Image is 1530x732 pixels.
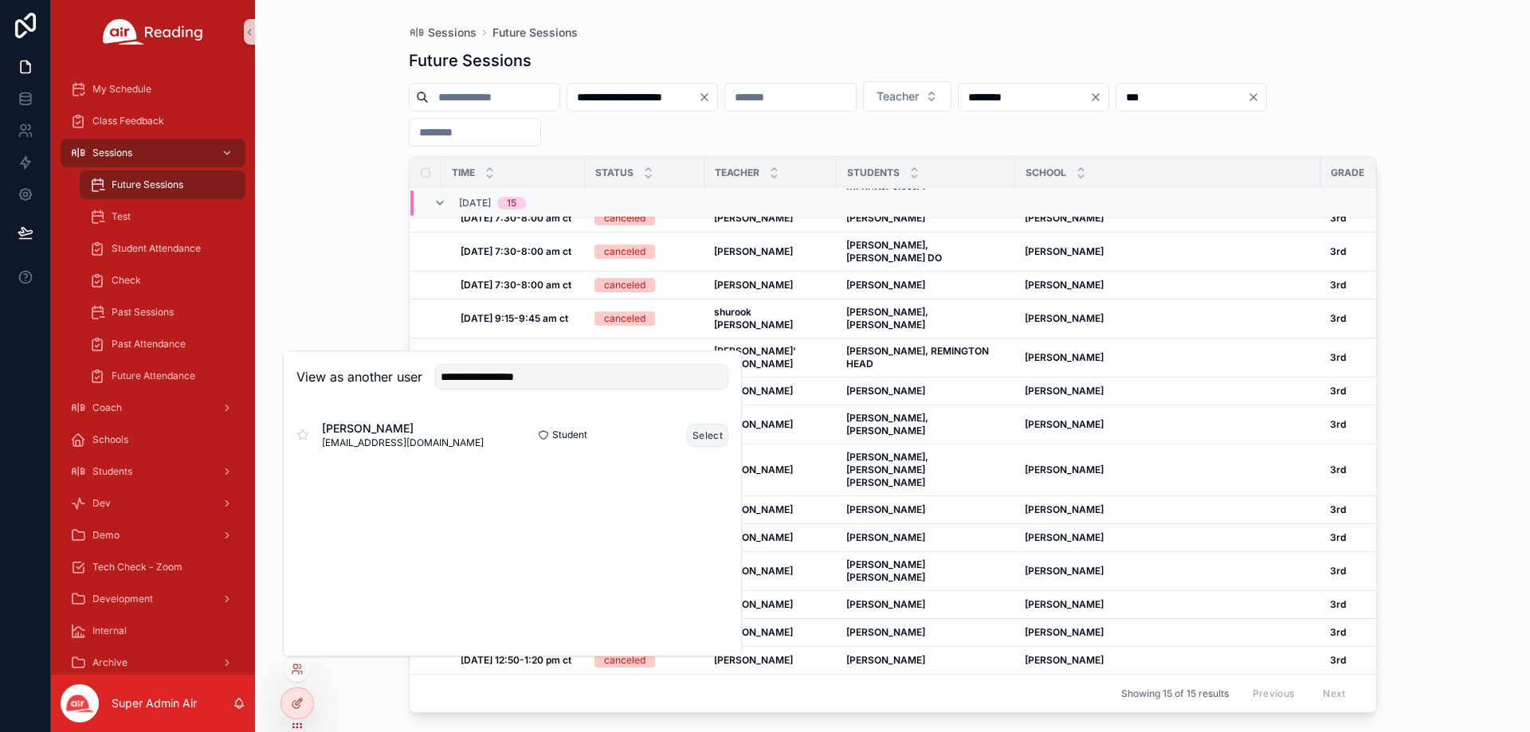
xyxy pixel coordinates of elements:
a: [PERSON_NAME] [714,531,827,544]
p: Super Admin Air [112,695,197,711]
strong: [PERSON_NAME] [1025,312,1104,324]
a: shurook [PERSON_NAME] [714,306,827,331]
strong: [DATE] 12:50-1:20 pm ct [461,654,571,666]
strong: [PERSON_NAME] [1025,464,1104,476]
a: [PERSON_NAME] [714,598,827,611]
a: [PERSON_NAME] [846,626,1006,639]
strong: [PERSON_NAME] [1025,385,1104,397]
strong: 3rd [1330,312,1346,324]
a: Class Feedback [61,107,245,135]
span: Future Sessions [492,25,578,41]
a: [PERSON_NAME] [714,418,827,431]
strong: 3rd [1330,598,1346,610]
a: [PERSON_NAME] [1025,598,1311,611]
strong: [PERSON_NAME], [PERSON_NAME] [PERSON_NAME] [846,451,931,488]
h2: View as another user [296,367,422,386]
strong: 3rd [1330,565,1346,577]
strong: [PERSON_NAME] [714,418,793,430]
strong: [PERSON_NAME] [714,565,793,577]
strong: 3rd [1330,654,1346,666]
a: [PERSON_NAME], [PERSON_NAME] [846,412,1006,437]
a: Sessions [61,139,245,167]
span: Teacher [877,88,919,104]
a: [PERSON_NAME] [1025,212,1311,225]
a: canceled [594,653,695,667]
a: 3rd [1330,565,1430,577]
span: Time [452,166,475,179]
strong: [PERSON_NAME] [1025,598,1104,610]
a: Schools [61,425,245,454]
div: 15 [507,197,516,209]
button: Clear [698,91,717,104]
strong: [PERSON_NAME] [714,212,793,224]
span: Grade [1331,166,1364,179]
a: 3rd [1330,385,1430,397]
a: [PERSON_NAME] [846,279,1006,292]
a: Archive [61,648,245,677]
div: canceled [604,653,645,667]
span: School [1026,166,1066,179]
a: 3rd [1330,351,1430,364]
span: Teacher [715,166,759,179]
a: Past Attendance [80,330,245,358]
strong: [PERSON_NAME] [846,212,925,224]
strong: 3rd [1330,279,1346,291]
strong: [PERSON_NAME] [1025,531,1104,543]
a: [PERSON_NAME] [1025,351,1311,364]
a: Development [61,585,245,613]
strong: [PERSON_NAME] [714,279,793,291]
a: 3rd [1330,531,1430,544]
strong: 3rd [1330,626,1346,638]
strong: [PERSON_NAME] [1025,245,1104,257]
a: Past Sessions [80,298,245,327]
a: Check [80,266,245,295]
button: Clear [1089,91,1108,104]
strong: 3rd [1330,464,1346,476]
span: Sessions [428,25,477,41]
a: Tech Check - Zoom [61,553,245,581]
strong: [PERSON_NAME] [1025,212,1104,224]
a: 3rd [1330,654,1430,667]
a: [DATE] 7:30-8:00 am ct [461,212,575,225]
span: My Schedule [92,83,151,96]
a: [PERSON_NAME] [846,385,1006,397]
strong: [PERSON_NAME]' [PERSON_NAME] [714,345,801,370]
span: Past Attendance [112,338,186,350]
strong: 3rd [1330,212,1346,224]
strong: [PERSON_NAME] [PERSON_NAME] [846,558,928,583]
a: canceled [594,311,695,326]
a: [PERSON_NAME] [1025,626,1311,639]
strong: [PERSON_NAME] [846,654,925,666]
a: Internal [61,617,245,645]
span: [EMAIL_ADDRESS][DOMAIN_NAME] [322,436,484,449]
a: 3rd [1330,464,1430,476]
strong: [PERSON_NAME] [846,503,925,515]
a: Test [80,202,245,231]
a: [PERSON_NAME] [1025,418,1311,431]
strong: [PERSON_NAME] [846,279,925,291]
a: [DATE] 7:30-8:00 am ct [461,245,575,258]
span: Status [595,166,634,179]
a: [PERSON_NAME] [1025,245,1311,258]
span: Sessions [92,147,132,159]
span: Future Attendance [112,370,195,382]
strong: [PERSON_NAME] [1025,351,1104,363]
span: Schools [92,433,128,446]
strong: [PERSON_NAME] [846,598,925,610]
strong: [PERSON_NAME] [846,385,925,397]
a: [PERSON_NAME] [714,385,827,397]
strong: [PERSON_NAME] [846,531,925,543]
a: Coach [61,393,245,422]
a: [PERSON_NAME] [PERSON_NAME] [846,558,1006,584]
a: 3rd [1330,503,1430,516]
a: [PERSON_NAME] [1025,654,1311,667]
strong: 3rd [1330,385,1346,397]
a: canceled [594,278,695,292]
strong: [PERSON_NAME] [714,245,793,257]
strong: [PERSON_NAME] [1025,418,1104,430]
a: 3rd [1330,245,1430,258]
a: [PERSON_NAME] [714,626,827,639]
a: [PERSON_NAME] [846,212,1006,225]
a: 3rd [1330,626,1430,639]
a: [PERSON_NAME], [PERSON_NAME] [846,306,1006,331]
